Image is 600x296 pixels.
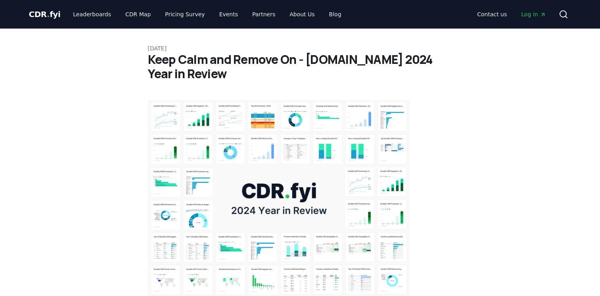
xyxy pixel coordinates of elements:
a: About Us [283,7,321,21]
a: Pricing Survey [159,7,211,21]
span: Log in [521,10,546,18]
h1: Keep Calm and Remove On - [DOMAIN_NAME] 2024 Year in Review [148,52,452,81]
a: Blog [323,7,348,21]
span: . [47,10,50,19]
a: Partners [246,7,282,21]
a: Leaderboards [67,7,117,21]
a: CDR.fyi [29,9,61,20]
a: Events [213,7,244,21]
p: [DATE] [148,44,452,52]
nav: Main [471,7,552,21]
nav: Main [67,7,347,21]
a: Contact us [471,7,513,21]
a: Log in [515,7,552,21]
a: CDR Map [119,7,157,21]
span: CDR fyi [29,10,61,19]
